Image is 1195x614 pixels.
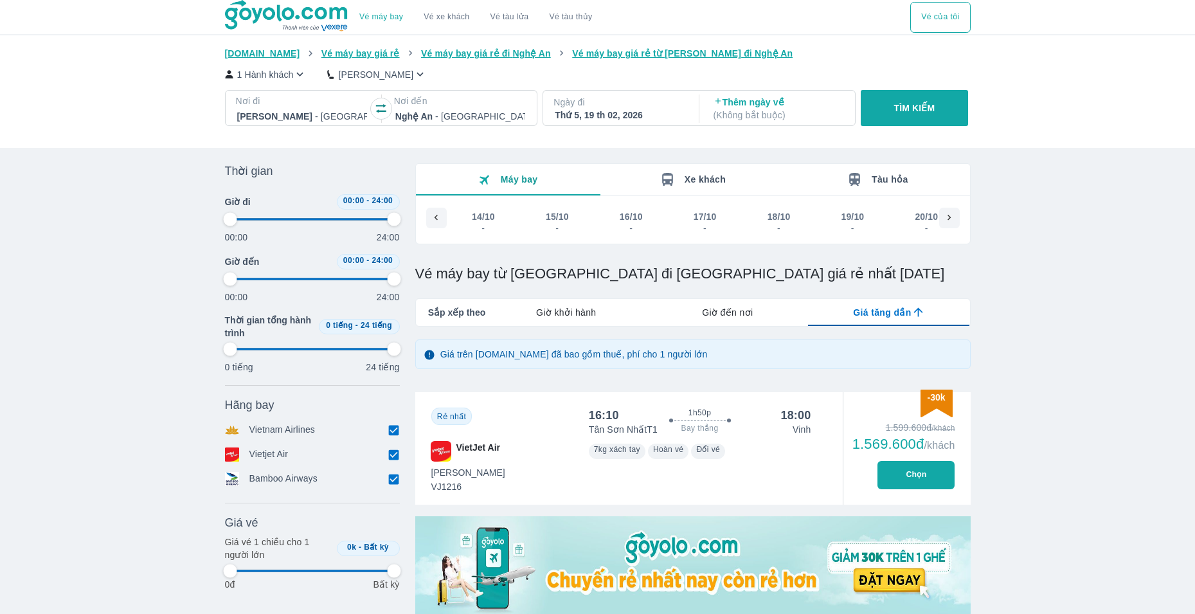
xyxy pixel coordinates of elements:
span: Xe khách [685,174,726,185]
div: scrollable day and price [447,208,939,236]
span: Vé máy bay giá rẻ đi Nghệ An [421,48,551,59]
p: 24 tiếng [366,361,399,374]
div: choose transportation mode [349,2,602,33]
p: Giá vé 1 chiều cho 1 người lớn [225,536,332,561]
div: 1.569.600đ [852,437,955,452]
img: VJ [431,441,451,462]
span: [DOMAIN_NAME] [225,48,300,59]
span: Thời gian [225,163,273,179]
span: -30k [927,392,945,402]
span: Giờ đi [225,195,251,208]
span: Hãng bay [225,397,274,413]
span: 00:00 [343,196,364,205]
span: 0k [347,543,356,552]
button: Vé tàu thủy [539,2,602,33]
p: Thêm ngày về [714,96,843,122]
span: 7kg xách tay [594,445,640,454]
span: Vé máy bay giá rẻ [321,48,400,59]
span: Hoàn vé [653,445,684,454]
span: 24:00 [372,256,393,265]
span: /khách [924,440,955,451]
div: - [620,223,642,233]
span: Đổi vé [696,445,720,454]
div: Thứ 5, 19 th 02, 2026 [555,109,685,122]
span: Máy bay [501,174,538,185]
p: TÌM KIẾM [894,102,935,114]
p: 00:00 [225,291,248,303]
div: 18:00 [780,408,811,423]
p: 0đ [225,578,235,591]
div: 20/10 [915,210,938,223]
button: Vé của tôi [910,2,970,33]
a: Vé xe khách [424,12,469,22]
button: [PERSON_NAME] [327,68,427,81]
span: [PERSON_NAME] [431,466,505,479]
p: Ngày đi [553,96,686,109]
p: Nơi đi [236,95,368,107]
a: Vé máy bay [359,12,403,22]
p: ( Không bắt buộc ) [714,109,843,122]
p: Giá trên [DOMAIN_NAME] đã bao gồm thuế, phí cho 1 người lớn [440,348,708,361]
button: TÌM KIẾM [861,90,968,126]
div: 1.599.600đ [852,421,955,434]
div: - [694,223,716,233]
span: Giờ đến [225,255,260,268]
span: 1h50p [688,408,711,418]
span: - [355,321,358,330]
div: - [472,223,494,233]
p: [PERSON_NAME] [338,68,413,81]
img: discount [921,390,953,417]
button: 1 Hành khách [225,68,307,81]
div: - [842,223,864,233]
div: - [768,223,790,233]
div: 19/10 [841,210,865,223]
span: - [366,256,369,265]
p: Vinh [793,423,811,436]
span: 0 tiếng [326,321,353,330]
span: - [366,196,369,205]
div: 14/10 [472,210,495,223]
span: Sắp xếp theo [428,306,486,319]
span: Tàu hỏa [872,174,908,185]
span: VietJet Air [456,441,500,462]
a: Vé tàu lửa [480,2,539,33]
p: 24:00 [377,291,400,303]
div: 16:10 [589,408,619,423]
p: 00:00 [225,231,248,244]
span: Rẻ nhất [437,412,466,421]
span: 24 tiếng [361,321,392,330]
div: 15/10 [546,210,569,223]
span: VJ1216 [431,480,505,493]
span: Vé máy bay giá rẻ từ [PERSON_NAME] đi Nghệ An [572,48,793,59]
span: Giờ khởi hành [536,306,596,319]
p: Vietjet Air [249,447,289,462]
span: Giá vé [225,515,258,530]
span: - [359,543,361,552]
p: Nơi đến [394,95,526,107]
h1: Vé máy bay từ [GEOGRAPHIC_DATA] đi [GEOGRAPHIC_DATA] giá rẻ nhất [DATE] [415,265,971,283]
p: Bất kỳ [373,578,399,591]
div: lab API tabs example [485,299,969,326]
span: 00:00 [343,256,364,265]
p: 24:00 [377,231,400,244]
div: 17/10 [694,210,717,223]
div: - [546,223,568,233]
div: choose transportation mode [910,2,970,33]
p: Vietnam Airlines [249,423,316,437]
button: Chọn [877,461,955,489]
p: Bamboo Airways [249,472,318,486]
span: Giờ đến nơi [702,306,753,319]
span: Bất kỳ [364,543,389,552]
nav: breadcrumb [225,47,971,60]
div: 18/10 [768,210,791,223]
span: Thời gian tổng hành trình [225,314,314,339]
span: Giá tăng dần [853,306,911,319]
span: 24:00 [372,196,393,205]
p: 0 tiếng [225,361,253,374]
p: 1 Hành khách [237,68,294,81]
div: 16/10 [620,210,643,223]
p: Tân Sơn Nhất T1 [589,423,658,436]
div: - [915,223,937,233]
